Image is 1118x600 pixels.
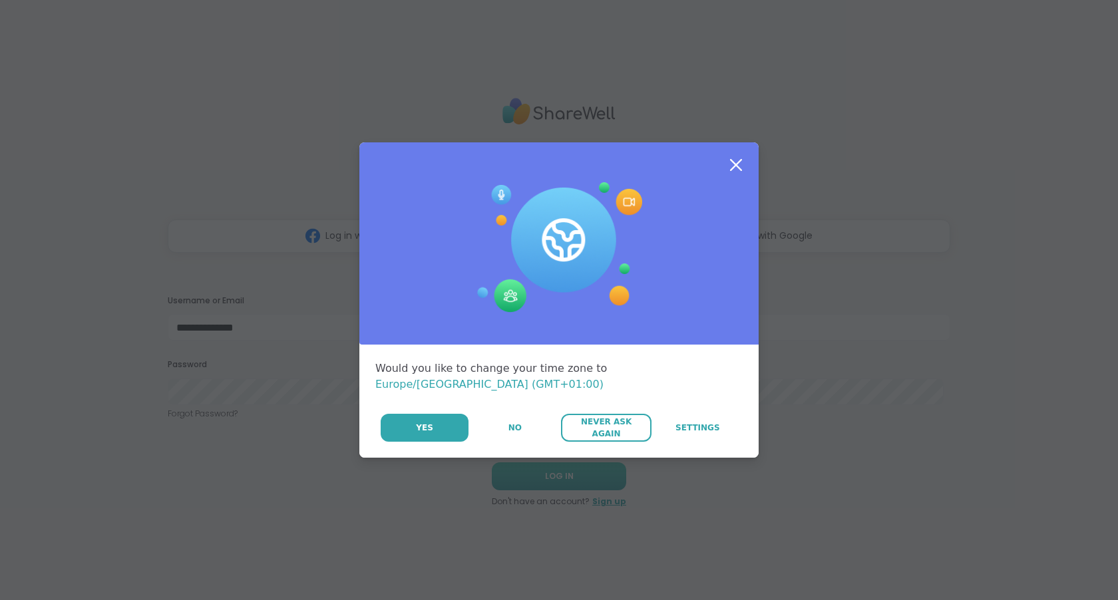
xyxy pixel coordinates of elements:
span: Never Ask Again [568,416,644,440]
button: No [470,414,560,442]
span: Yes [416,422,433,434]
div: Would you like to change your time zone to [375,361,743,392]
img: Session Experience [476,182,642,313]
a: Settings [653,414,743,442]
span: No [508,422,522,434]
button: Yes [381,414,468,442]
span: Settings [675,422,720,434]
button: Never Ask Again [561,414,651,442]
span: Europe/[GEOGRAPHIC_DATA] (GMT+01:00) [375,378,604,390]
